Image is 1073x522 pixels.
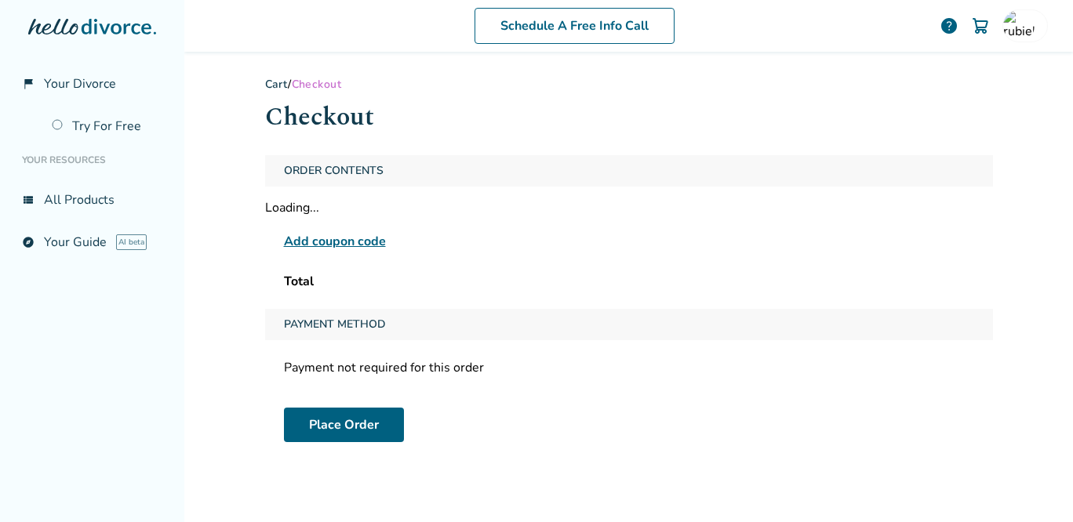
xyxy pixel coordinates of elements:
img: rubiebegonia@gmail.com [1003,10,1035,42]
span: AI beta [116,234,147,250]
span: Checkout [292,77,341,92]
a: Try For Free [42,108,172,144]
a: help [940,16,958,35]
span: view_list [22,194,35,206]
span: Your Divorce [44,75,116,92]
span: Add coupon code [284,232,386,251]
button: Place Order [284,408,404,442]
span: Payment Method [278,309,392,340]
span: explore [22,236,35,248]
span: Order Contents [278,155,390,187]
span: Total [284,273,314,290]
div: / [265,77,993,92]
li: Your Resources [13,144,172,176]
span: flag_2 [22,78,35,90]
a: view_listAll Products [13,182,172,218]
div: Payment not required for this order [265,353,993,382]
a: Cart [265,77,289,92]
div: Loading... [265,199,993,216]
h1: Checkout [265,98,993,136]
a: Schedule A Free Info Call [475,8,675,44]
img: Cart [971,16,990,35]
a: exploreYour GuideAI beta [13,224,172,260]
a: flag_2Your Divorce [13,66,172,102]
